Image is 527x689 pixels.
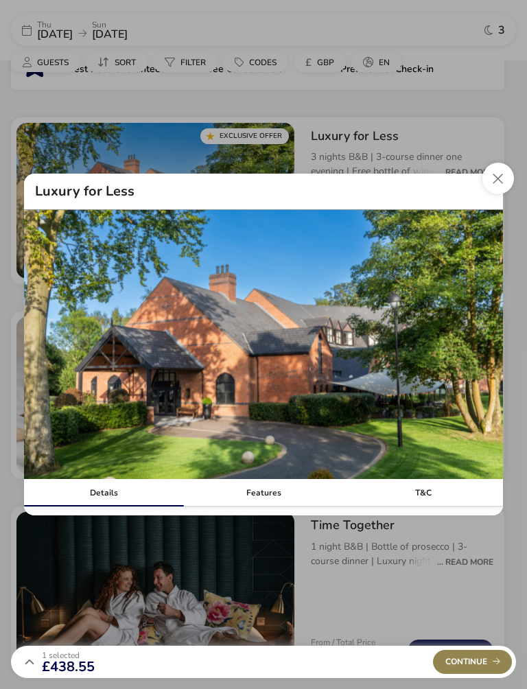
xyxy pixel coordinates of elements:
div: Features [184,479,344,506]
h2: Luxury for Less [24,185,145,198]
div: T&C [343,479,503,506]
span: Continue [445,657,500,666]
span: £438.55 [42,660,95,674]
div: Details [24,479,184,506]
div: tariffDetails [24,174,503,515]
div: Continue [433,650,512,674]
button: Close modal [482,163,514,194]
span: 1 Selected [42,650,80,661]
